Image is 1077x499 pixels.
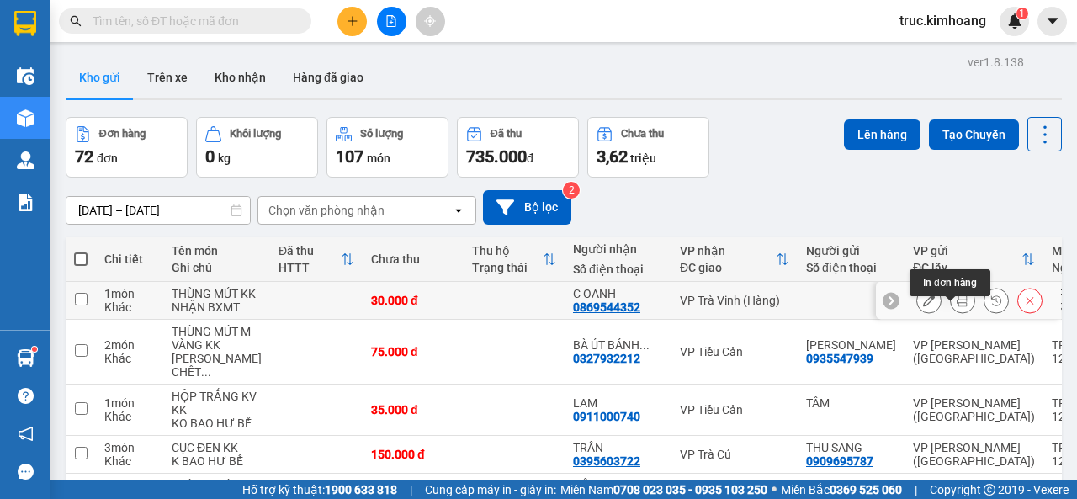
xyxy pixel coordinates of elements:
div: 75.000 đ [371,345,455,358]
div: VP Trà Vinh (Hàng) [680,294,789,307]
input: Select a date range. [66,197,250,224]
span: 735.000 [466,146,527,167]
span: C OANH [90,91,139,107]
span: | [915,480,917,499]
div: 0869544352 [573,300,640,314]
div: Khác [104,300,155,314]
span: ⚪️ [772,486,777,493]
button: file-add [377,7,406,36]
sup: 2 [563,182,580,199]
div: VP [PERSON_NAME] ([GEOGRAPHIC_DATA]) [913,396,1035,423]
div: 2 món [104,338,155,352]
button: caret-down [1037,7,1067,36]
span: đơn [97,151,118,165]
div: ĐC giao [680,261,776,274]
div: PHONG [806,479,896,492]
button: Khối lượng0kg [196,117,318,178]
div: TÂM [806,396,896,410]
strong: 1900 633 818 [325,483,397,496]
div: Khác [104,454,155,468]
span: GIAO: [7,109,121,125]
img: warehouse-icon [17,151,34,169]
p: GỬI: [7,33,246,65]
button: Chưa thu3,62 triệu [587,117,709,178]
div: Khác [104,410,155,423]
strong: 0708 023 035 - 0935 103 250 [613,483,767,496]
div: 1 món [104,287,155,300]
div: K BAO HƯ BỂ [172,454,262,468]
div: TRÂN [573,441,663,454]
span: file-add [385,15,397,27]
div: ver 1.8.138 [968,53,1024,72]
div: Thu hộ [472,244,543,257]
div: Số lượng [360,128,403,140]
div: C OANH [573,287,663,300]
span: đ [527,151,533,165]
div: NHẬN BXMT [172,300,262,314]
div: Chọn văn phòng nhận [268,202,385,219]
th: Toggle SortBy [270,237,363,282]
div: THÙNG MÚT KK [172,479,262,492]
div: HTTT [279,261,341,274]
span: 72 [75,146,93,167]
div: Tên món [172,244,262,257]
div: Sửa đơn hàng [916,288,942,313]
p: NHẬN: [7,72,246,88]
div: VP gửi [913,244,1021,257]
button: Số lượng107món [326,117,448,178]
div: KO BAO HƯ CHẾT KO ĐỀN [172,352,262,379]
img: warehouse-icon [17,109,34,127]
span: VP [PERSON_NAME] ([GEOGRAPHIC_DATA]) - [7,33,157,65]
span: truc.kimhoang [886,10,1000,31]
span: ... [639,338,650,352]
div: Khối lượng [230,128,281,140]
div: THU SANG [806,441,896,454]
div: ĐC lấy [913,261,1021,274]
div: Đã thu [491,128,522,140]
div: Số điện thoại [806,261,896,274]
div: 1 món [104,479,155,492]
div: Chưa thu [371,252,455,266]
div: 0909695787 [806,454,873,468]
strong: 0369 525 060 [830,483,902,496]
button: Tạo Chuyến [929,119,1019,150]
div: VP Tiểu Cần [680,403,789,417]
div: Ghi chú [172,261,262,274]
th: Toggle SortBy [464,237,565,282]
strong: BIÊN NHẬN GỬI HÀNG [56,9,195,25]
span: | [410,480,412,499]
span: Cung cấp máy in - giấy in: [425,480,556,499]
div: Đã thu [279,244,341,257]
button: Kho nhận [201,57,279,98]
div: 30.000 đ [371,294,455,307]
button: Trên xe [134,57,201,98]
div: 0935547939 [806,352,873,365]
button: aim [416,7,445,36]
div: Trạng thái [472,261,543,274]
span: VP Trà Vinh (Hàng) [47,72,163,88]
div: Chưa thu [621,128,664,140]
sup: 1 [1016,8,1028,19]
div: 0911000740 [573,410,640,423]
img: logo-vxr [14,11,36,36]
div: VP [PERSON_NAME] ([GEOGRAPHIC_DATA]) [913,338,1035,365]
div: Chi tiết [104,252,155,266]
div: LƯU LUYẾN [806,338,896,352]
div: Số điện thoại [573,263,663,276]
div: THÙNG MÚT M VÀNG KK [172,325,262,352]
th: Toggle SortBy [671,237,798,282]
div: VP Tiểu Cần [680,345,789,358]
button: Bộ lọc [483,190,571,225]
button: plus [337,7,367,36]
button: Lên hàng [844,119,920,150]
span: search [70,15,82,27]
div: 0327932212 [573,352,640,365]
span: caret-down [1045,13,1060,29]
input: Tìm tên, số ĐT hoặc mã đơn [93,12,291,30]
div: VP Trà Cú [680,448,789,461]
sup: 1 [32,347,37,352]
div: 0395603722 [573,454,640,468]
button: Kho gửi [66,57,134,98]
div: Khác [104,352,155,365]
div: 35.000 đ [371,403,455,417]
